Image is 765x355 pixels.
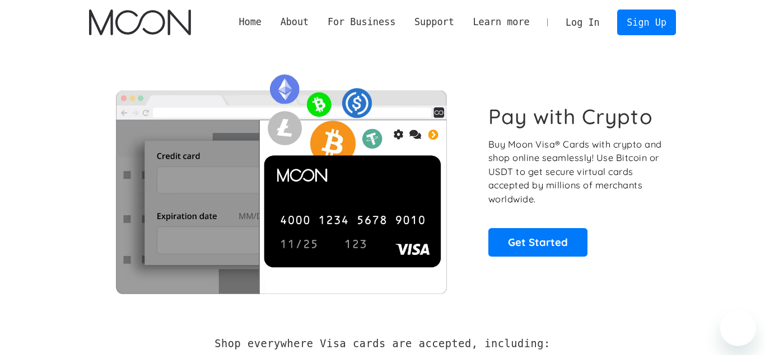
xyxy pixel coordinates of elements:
div: Support [405,15,463,29]
div: About [271,15,318,29]
p: Buy Moon Visa® Cards with crypto and shop online seamlessly! Use Bitcoin or USDT to get secure vi... [488,138,664,206]
img: Moon Cards let you spend your crypto anywhere Visa is accepted. [89,67,473,294]
a: Home [230,15,271,29]
h2: Shop everywhere Visa cards are accepted, including: [214,338,550,350]
iframe: Button to launch messaging window [720,310,756,346]
a: Get Started [488,228,587,256]
a: Log In [556,10,609,35]
div: Support [414,15,454,29]
img: Moon Logo [89,10,190,35]
h1: Pay with Crypto [488,104,653,129]
div: For Business [318,15,405,29]
a: Sign Up [617,10,675,35]
a: home [89,10,190,35]
div: Learn more [473,15,529,29]
div: About [281,15,309,29]
div: Learn more [464,15,539,29]
div: For Business [328,15,395,29]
